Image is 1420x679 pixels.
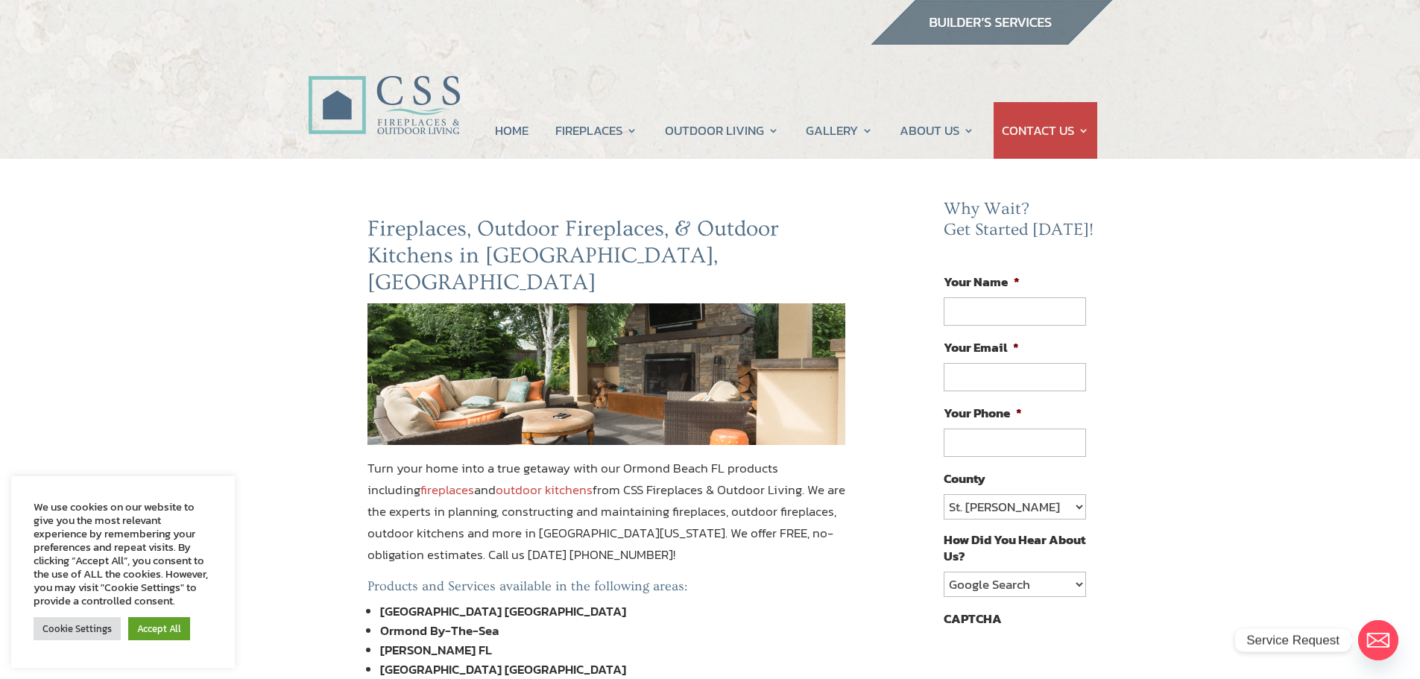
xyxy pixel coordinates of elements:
[367,303,846,445] img: ormond-beach-fl
[496,480,593,499] a: outdoor kitchens
[380,640,846,660] li: [PERSON_NAME] FL
[367,215,846,303] h2: Fireplaces, Outdoor Fireplaces, & Outdoor Kitchens in [GEOGRAPHIC_DATA], [GEOGRAPHIC_DATA]
[380,601,846,621] li: [GEOGRAPHIC_DATA] [GEOGRAPHIC_DATA]
[495,102,528,159] a: HOME
[944,339,1019,356] label: Your Email
[34,617,121,640] a: Cookie Settings
[806,102,873,159] a: GALLERY
[944,274,1020,290] label: Your Name
[900,102,974,159] a: ABOUT US
[380,660,846,679] li: [GEOGRAPHIC_DATA] [GEOGRAPHIC_DATA]
[944,470,985,487] label: County
[944,199,1097,247] h2: Why Wait? Get Started [DATE]!
[308,34,460,142] img: CSS Fireplaces & Outdoor Living (Formerly Construction Solutions & Supply)- Jacksonville Ormond B...
[944,610,1002,627] label: CAPTCHA
[1358,620,1398,660] a: Email
[128,617,190,640] a: Accept All
[367,578,846,602] h5: Products and Services available in the following areas:
[420,480,474,499] a: fireplaces
[944,531,1085,564] label: How Did You Hear About Us?
[380,621,846,640] li: Ormond By-The-Sea
[1002,102,1089,159] a: CONTACT US
[34,500,212,607] div: We use cookies on our website to give you the most relevant experience by remembering your prefer...
[944,405,1022,421] label: Your Phone
[870,31,1113,50] a: builder services construction supply
[665,102,779,159] a: OUTDOOR LIVING
[367,458,846,578] p: Turn your home into a true getaway with our Ormond Beach FL products including and from CSS Firep...
[555,102,637,159] a: FIREPLACES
